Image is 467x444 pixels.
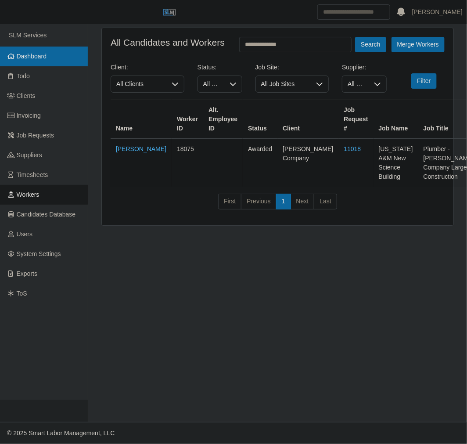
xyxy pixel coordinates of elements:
[163,6,176,19] img: SLM Logo
[411,73,436,89] button: Filter
[392,37,445,52] button: Merge Workers
[243,100,277,139] th: Status
[111,194,445,217] nav: pagination
[342,63,366,72] label: Supplier:
[17,92,36,99] span: Clients
[374,100,418,139] th: Job Name
[17,171,48,178] span: Timesheets
[412,7,463,17] a: [PERSON_NAME]
[17,152,42,159] span: Suppliers
[17,290,27,297] span: ToS
[7,430,115,437] span: © 2025 Smart Labor Management, LLC
[317,4,390,20] input: Search
[116,145,166,152] a: [PERSON_NAME]
[198,63,217,72] label: Status:
[111,63,128,72] label: Client:
[277,139,338,187] td: [PERSON_NAME] Company
[111,100,172,139] th: Name
[255,63,279,72] label: Job Site:
[344,145,361,152] a: 11018
[342,76,369,92] span: All Suppliers
[17,53,47,60] span: Dashboard
[17,270,37,277] span: Exports
[355,37,386,52] button: Search
[172,139,203,187] td: 18075
[172,100,203,139] th: Worker ID
[198,76,224,92] span: All Statuses
[111,76,166,92] span: All Clients
[9,32,47,39] span: SLM Services
[374,139,418,187] td: [US_STATE] A&M New Science Building
[17,132,54,139] span: Job Requests
[17,72,30,79] span: Todo
[276,194,291,209] a: 1
[17,211,76,218] span: Candidates Database
[277,100,338,139] th: Client
[17,250,61,257] span: System Settings
[256,76,311,92] span: All Job Sites
[111,37,225,48] h4: All Candidates and Workers
[17,231,33,238] span: Users
[17,191,40,198] span: Workers
[243,139,277,187] td: awarded
[338,100,373,139] th: Job Request #
[203,100,243,139] th: Alt. Employee ID
[17,112,41,119] span: Invoicing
